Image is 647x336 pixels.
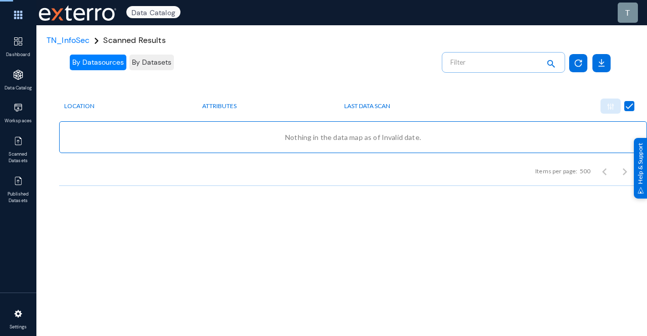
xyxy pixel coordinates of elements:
span: Published Datasets [2,191,35,205]
button: By Datasources [70,55,126,70]
span: t [625,8,630,17]
span: Data Catalog [126,6,180,18]
span: By Datasets [132,58,171,67]
div: 500 [580,167,590,176]
div: t [625,7,630,19]
img: icon-published.svg [13,136,23,146]
span: Settings [2,324,35,331]
span: Location [64,103,95,110]
div: Help & Support [634,137,647,198]
span: Data Catalog [2,85,35,92]
span: By Datasources [72,58,124,67]
button: By Datasets [129,55,174,70]
img: help_support.svg [637,187,644,194]
img: icon-workspace.svg [13,103,23,113]
span: Nothing in the data map as of Invalid date. [285,133,421,141]
span: Exterro [36,3,115,23]
span: Workspaces [2,118,35,125]
img: icon-settings.svg [13,309,23,319]
button: Previous page [594,161,615,181]
span: Last Data Scan [344,103,390,110]
div: Items per page: [535,167,577,176]
span: Scanned Results [103,35,165,45]
img: icon-applications.svg [13,70,23,80]
img: app launcher [3,4,33,26]
a: TN_InfoSec [47,35,90,45]
input: Filter [450,55,539,70]
img: icon-published.svg [13,176,23,186]
span: Attributes [202,103,237,110]
img: exterro-work-mark.svg [39,5,116,21]
span: Dashboard [2,52,35,59]
span: Scanned Datasets [2,151,35,165]
button: Next page [615,161,635,181]
img: icon-dashboard.svg [13,36,23,46]
mat-icon: search [545,58,557,71]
